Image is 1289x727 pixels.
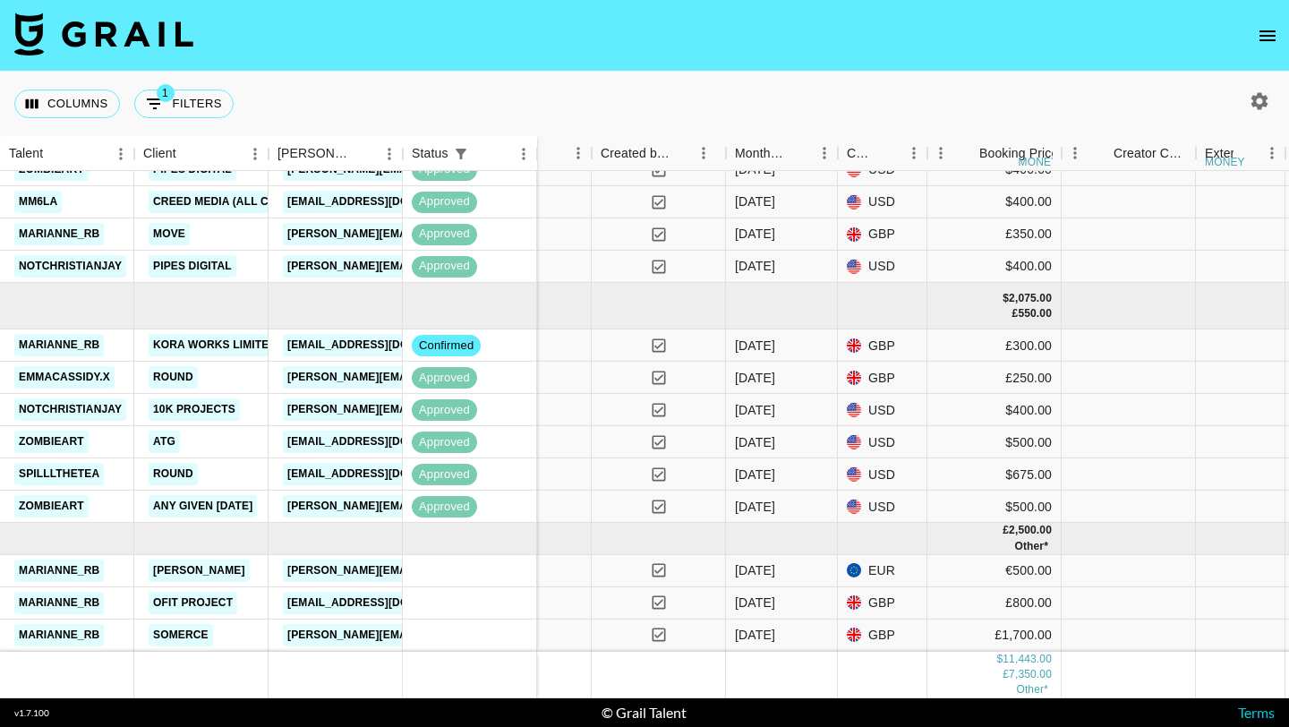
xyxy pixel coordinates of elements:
[838,218,927,251] div: GBP
[134,90,234,118] button: Show filters
[786,141,811,166] button: Sort
[14,13,193,56] img: Grail Talent
[1259,140,1285,167] button: Menu
[735,401,775,419] div: Aug '25
[149,366,198,389] a: Round
[1019,157,1059,167] div: money
[1238,704,1275,721] a: Terms
[412,161,477,178] span: approved
[403,136,537,171] div: Status
[14,334,104,356] a: marianne_rb
[735,257,775,275] div: Jul '25
[149,560,250,582] a: [PERSON_NAME]
[838,394,927,426] div: USD
[996,652,1003,667] div: $
[412,193,477,210] span: approved
[283,398,667,421] a: [PERSON_NAME][EMAIL_ADDRESS][PERSON_NAME][DOMAIN_NAME]
[14,255,126,278] a: notchristianjay
[351,141,376,167] button: Sort
[838,186,927,218] div: USD
[14,495,89,517] a: zombieart
[927,587,1062,620] div: £800.00
[735,626,775,644] div: Sep '25
[412,499,477,516] span: approved
[875,141,901,166] button: Sort
[1009,667,1052,682] div: 7,350.00
[149,624,213,646] a: Somerce
[149,191,335,213] a: Creed Media (All Campaigns)
[107,141,134,167] button: Menu
[735,337,775,355] div: Aug '25
[176,141,201,167] button: Sort
[157,84,175,102] span: 1
[540,141,565,166] button: Sort
[1003,667,1009,682] div: £
[14,431,89,453] a: zombieart
[811,140,838,167] button: Menu
[14,398,126,421] a: notchristianjay
[735,369,775,387] div: Aug '25
[283,366,575,389] a: [PERSON_NAME][EMAIL_ADDRESS][DOMAIN_NAME]
[927,491,1062,523] div: $500.00
[1003,291,1009,306] div: $
[14,463,104,485] a: spilllthetea
[283,592,483,614] a: [EMAIL_ADDRESS][DOMAIN_NAME]
[14,624,104,646] a: marianne_rb
[480,136,592,171] div: Date Created
[838,458,927,491] div: USD
[283,560,575,582] a: [PERSON_NAME][EMAIL_ADDRESS][DOMAIN_NAME]
[9,136,43,171] div: Talent
[283,431,483,453] a: [EMAIL_ADDRESS][DOMAIN_NAME]
[14,90,120,118] button: Select columns
[847,136,875,171] div: Currency
[927,362,1062,394] div: £250.00
[1003,523,1009,538] div: £
[1114,136,1187,171] div: Creator Commmission Override
[838,426,927,458] div: USD
[149,463,198,485] a: Round
[149,255,236,278] a: Pipes Digital
[927,426,1062,458] div: $500.00
[927,394,1062,426] div: $400.00
[412,338,481,355] span: confirmed
[838,491,927,523] div: USD
[838,329,927,362] div: GBP
[838,620,927,652] div: GBP
[979,136,1058,171] div: Booking Price
[277,136,351,171] div: [PERSON_NAME]
[838,587,927,620] div: GBP
[927,140,954,167] button: Menu
[14,366,115,389] a: emmacassidy.x
[149,223,190,245] a: MOVE
[1234,141,1259,166] button: Sort
[670,141,696,166] button: Sort
[283,463,483,485] a: [EMAIL_ADDRESS][DOMAIN_NAME]
[14,560,104,582] a: marianne_rb
[376,141,403,167] button: Menu
[1062,136,1196,171] div: Creator Commmission Override
[1009,523,1052,538] div: 2,500.00
[283,223,575,245] a: [PERSON_NAME][EMAIL_ADDRESS][DOMAIN_NAME]
[1250,18,1285,54] button: open drawer
[1003,652,1052,667] div: 11,443.00
[901,140,927,167] button: Menu
[14,191,62,213] a: mm6la
[412,136,448,171] div: Status
[412,370,477,387] span: approved
[735,225,775,243] div: Jul '25
[412,466,477,483] span: approved
[735,594,775,612] div: Sep '25
[448,141,474,167] div: 1 active filter
[735,561,775,579] div: Sep '25
[283,255,575,278] a: [PERSON_NAME][EMAIL_ADDRESS][DOMAIN_NAME]
[283,624,667,646] a: [PERSON_NAME][EMAIL_ADDRESS][PERSON_NAME][DOMAIN_NAME]
[412,434,477,451] span: approved
[448,141,474,167] button: Show filters
[954,141,979,166] button: Sort
[14,707,49,719] div: v 1.7.100
[14,158,89,181] a: zombieart
[1012,306,1019,321] div: £
[14,223,104,245] a: marianne_rb
[412,402,477,419] span: approved
[242,141,269,167] button: Menu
